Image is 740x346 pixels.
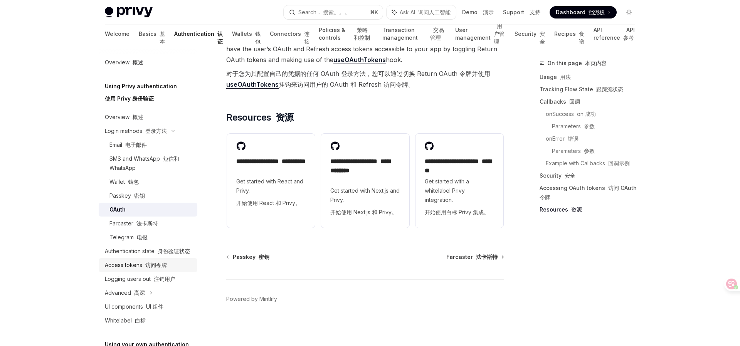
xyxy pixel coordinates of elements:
span: Get started with React and Privy. [236,177,306,211]
a: Transaction management 交易管理 [382,25,446,43]
font: 法卡斯特 [136,220,158,227]
font: 钱包 [255,30,261,45]
a: Recipes 食谱 [554,25,584,43]
a: Accessing OAuth tokens 访问 OAuth 令牌 [540,182,641,203]
font: 电子邮件 [125,141,147,148]
a: Powered by Mintlify [226,295,277,303]
font: 基本 [160,30,165,45]
div: UI components [105,302,163,311]
button: Toggle dark mode [623,6,635,18]
font: 挡泥板 [589,9,605,15]
font: 连接 [304,30,309,45]
a: Passkey 密钥 [99,189,197,203]
a: Authentication state 身份验证状态 [99,244,197,258]
a: SMS and WhatsApp 短信和 WhatsApp [99,152,197,175]
span: On this page [547,59,607,68]
button: Search... 搜索。。。⌘K [284,5,383,19]
font: 安全 [565,172,575,179]
img: light logo [105,7,153,18]
a: Security 安全 [515,25,545,43]
div: Authentication state [105,247,190,256]
font: 策略和控制 [354,27,370,41]
div: Overview [105,58,143,67]
font: 支持 [530,9,540,15]
div: Telegram [109,233,148,242]
font: 参数 [584,148,595,154]
a: Example with Callbacks 回调示例 [546,157,641,170]
a: Connectors 连接 [270,25,309,43]
font: 高深 [134,289,145,296]
span: Ask AI [400,8,451,16]
a: Logging users out 注销用户 [99,272,197,286]
font: 跟踪流状态 [596,86,623,92]
a: Email 电子邮件 [99,138,197,152]
span: Dashboard [556,8,605,16]
a: useOAuthTokens [226,81,279,89]
span: Get started with a whitelabel Privy integration. [425,177,494,220]
font: 回调 [569,98,580,105]
a: Security 安全 [540,170,641,182]
font: 演示 [483,9,494,15]
a: Tracking Flow State 跟踪流状态 [540,83,641,96]
div: Overview [105,113,143,122]
font: 安全 [540,30,545,45]
font: 用法 [560,74,571,80]
div: Access tokens [105,260,167,270]
a: Overview 概述 [99,110,197,124]
a: Usage 用法 [540,71,641,83]
font: 搜索。。。 [323,9,350,15]
a: Wallet 钱包 [99,175,197,189]
font: 本页内容 [585,60,607,66]
a: onSuccess on 成功 [546,108,641,120]
a: Whitelabel 白标 [99,314,197,328]
font: 密钥 [259,254,269,260]
button: Ask AI 询问人工智能 [387,5,456,19]
a: useOAuthTokens [333,56,386,64]
font: 概述 [133,114,143,120]
span: Passkey [233,253,269,261]
font: 注销用户 [154,275,175,282]
font: 白标 [135,317,146,324]
font: 身份验证状态 [158,248,190,254]
font: 开始使用 Next.js 和 Privy。 [330,209,397,215]
font: API 参考 [623,27,635,41]
font: 开始使用白标 Privy 集成。 [425,209,489,215]
font: 电报 [137,234,148,240]
a: Support 支持 [503,8,540,16]
font: 食谱 [579,30,584,45]
a: Farcaster 法卡斯特 [446,253,503,261]
div: Search... [298,8,350,17]
span: Farcaster [446,253,498,261]
font: 用户管理 [494,23,505,45]
div: Passkey [109,191,145,200]
font: 回调示例 [608,160,630,166]
div: Wallet [109,177,139,186]
font: 交易管理 [430,27,444,41]
div: Email [109,140,147,149]
div: OAuth [109,205,126,214]
div: SMS and WhatsApp [109,154,193,173]
span: ⌘ K [370,9,378,15]
a: Passkey 密钥 [227,253,269,261]
a: Wallets 钱包 [232,25,261,43]
font: 错误 [568,135,579,142]
font: 登录方法 [145,128,167,134]
span: Get started with Next.js and Privy. [330,186,400,220]
font: 询问人工智能 [418,9,451,15]
a: Callbacks 回调 [540,96,641,108]
font: 开始使用 React 和 Privy。 [236,200,301,206]
a: Dashboard 挡泥板 [550,6,617,18]
font: on 成功 [577,111,596,117]
font: 参数 [584,123,595,129]
h5: Using Privy authentication [105,82,177,106]
a: Demo 演示 [462,8,494,16]
a: Authentication 认证 [174,25,223,43]
a: Policies & controls 策略和控制 [319,25,373,43]
span: Resources [226,111,293,124]
font: 资源 [276,112,294,123]
a: Access tokens 访问令牌 [99,258,197,272]
font: 概述 [133,59,143,66]
font: 对于您为其配置自己的凭据的任何 OAuth 登录方法，您可以通过切换 Return OAuth 令牌并使用 挂钩来访问用户的 OAuth 和 Refresh 访问令牌。 [226,70,490,89]
a: Parameters 参数 [552,145,641,157]
span: For any OAuth login method for which you configure your own credentials, you are able to have the... [226,33,504,93]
